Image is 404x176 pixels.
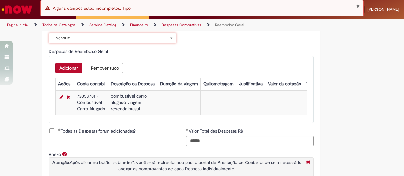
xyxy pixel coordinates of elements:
[55,63,82,73] button: Add a row for Despesas de Reembolso Geral
[157,78,200,90] th: Duração da viagem
[58,93,65,101] a: Editar Linha 1
[162,22,201,27] a: Despesas Corporativas
[51,25,61,31] span: Tipo
[50,159,303,172] p: Após clicar no botão "submeter", você será redirecionado para o portal de Prestação de Contas ond...
[186,136,314,146] input: Valor Total das Despesas R$
[200,78,236,90] th: Quilometragem
[87,63,123,73] button: Remove all rows for Despesas de Reembolso Geral
[74,78,108,90] th: Conta contábil
[265,78,304,90] th: Valor da cotação
[236,78,265,90] th: Justificativa
[49,48,109,54] span: Despesas de Reembolso Geral
[130,22,148,27] a: Financeiro
[215,22,244,27] a: Reembolso Geral
[367,7,399,12] span: [PERSON_NAME]
[53,5,131,11] span: Alguns campos estão incompletos: Tipo
[304,78,337,90] th: Valor por Litro
[51,33,163,43] span: -- Nenhum --
[7,22,29,27] a: Página inicial
[55,78,74,90] th: Ações
[108,78,157,90] th: Descrição da Despesa
[189,128,244,134] span: Valor Total das Despesas R$
[61,151,68,156] span: Ajuda para Anexo
[58,128,136,134] span: Todas as Despesas foram adicionadas?
[52,160,70,165] strong: Atenção.
[5,19,264,31] ul: Trilhas de página
[58,128,61,131] span: Obrigatório Preenchido
[108,90,157,115] td: combustivel carro alugado viagem revenda brasul
[74,90,108,115] td: 72053701 - Combustível Carro Alugado
[49,151,61,157] label: Anexo
[1,3,33,16] img: ServiceNow
[65,93,72,101] a: Remover linha 1
[89,22,116,27] a: Service Catalog
[305,159,312,166] i: Fechar More information Por anexo
[356,3,360,9] button: Fechar Notificação
[186,128,189,131] span: Obrigatório Preenchido
[42,22,76,27] a: Todos os Catálogos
